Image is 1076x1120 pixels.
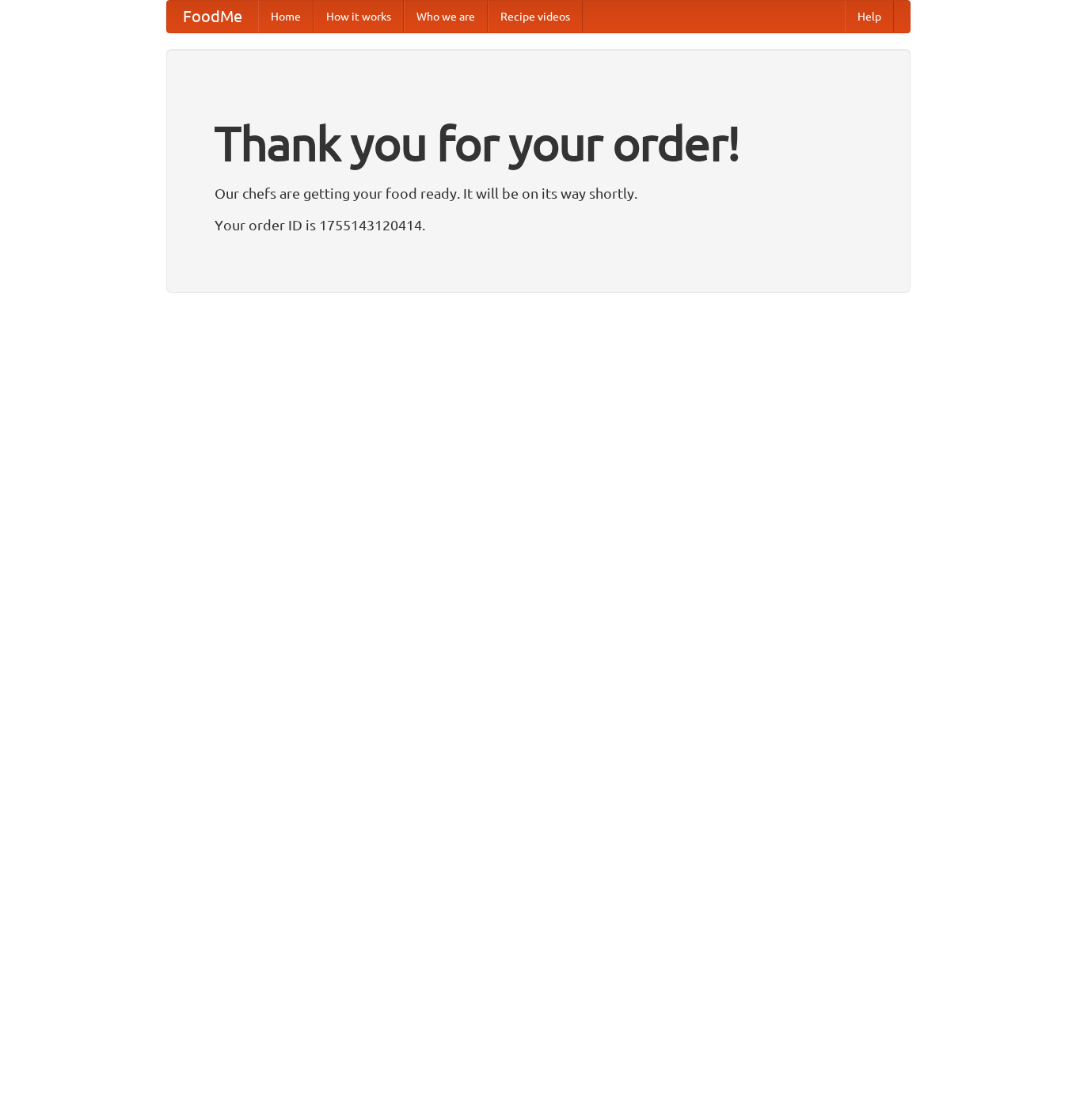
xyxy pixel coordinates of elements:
p: Our chefs are getting your food ready. It will be on its way shortly. [215,181,862,205]
a: Who we are [404,1,488,32]
a: Home [258,1,314,32]
a: Help [845,1,894,32]
h1: Thank you for your order! [215,105,862,181]
a: Recipe videos [488,1,583,32]
a: FoodMe [167,1,258,32]
p: Your order ID is 1755143120414. [215,213,862,237]
a: How it works [314,1,404,32]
